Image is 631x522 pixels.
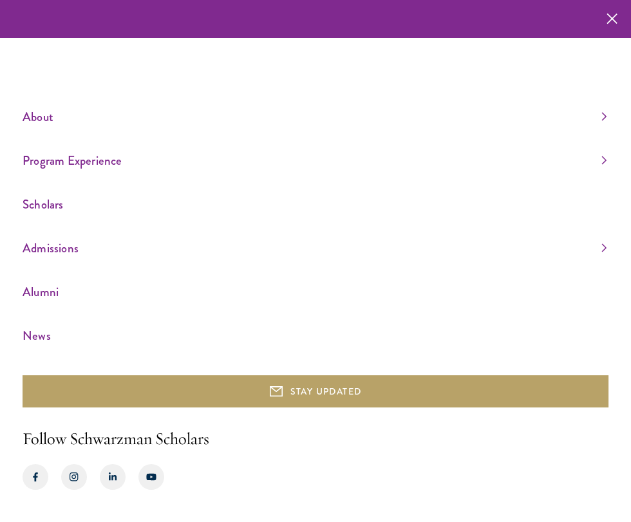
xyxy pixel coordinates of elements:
[23,150,607,171] a: Program Experience
[23,281,607,303] a: Alumni
[23,375,608,407] button: STAY UPDATED
[23,238,607,259] a: Admissions
[23,325,607,346] a: News
[23,194,607,215] a: Scholars
[23,106,607,127] a: About
[23,427,608,451] h2: Follow Schwarzman Scholars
